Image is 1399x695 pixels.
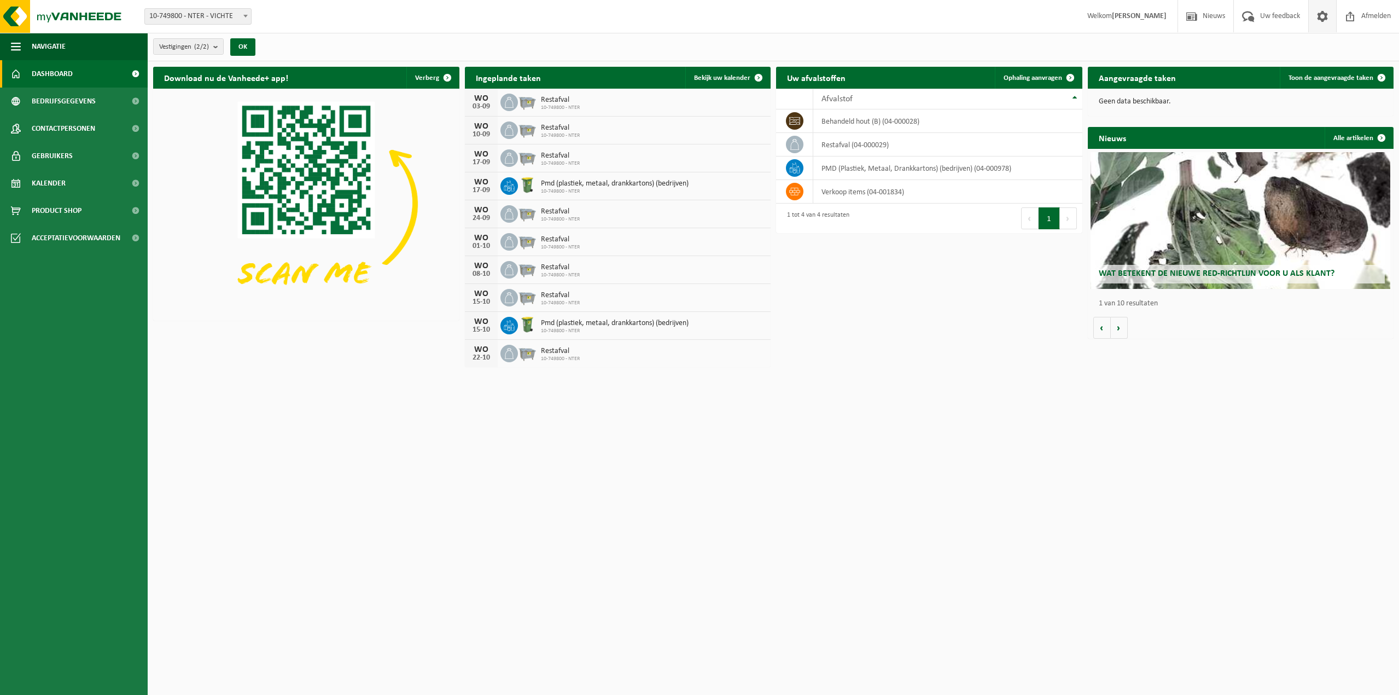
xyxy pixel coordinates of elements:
img: Download de VHEPlus App [153,89,459,318]
div: WO [470,150,492,159]
div: 17-09 [470,159,492,166]
span: Acceptatievoorwaarden [32,224,120,252]
span: 10-749800 - NTER [541,188,689,195]
span: Restafval [541,291,580,300]
span: Product Shop [32,197,81,224]
span: Restafval [541,347,580,356]
a: Ophaling aanvragen [995,67,1081,89]
span: 10-749800 - NTER - VICHTE [145,9,251,24]
span: Pmd (plastiek, metaal, drankkartons) (bedrijven) [541,179,689,188]
h2: Nieuws [1088,127,1137,148]
div: 10-09 [470,131,492,138]
img: WB-0240-HPE-GN-50 [518,315,537,334]
div: WO [470,289,492,298]
div: 22-10 [470,354,492,362]
img: WB-2500-GAL-GY-01 [518,148,537,166]
span: 10-749800 - NTER [541,300,580,306]
a: Alle artikelen [1325,127,1392,149]
span: Vestigingen [159,39,209,55]
div: WO [470,345,492,354]
div: WO [470,178,492,187]
button: Next [1060,207,1077,229]
span: Restafval [541,263,580,272]
span: Bedrijfsgegevens [32,88,96,115]
span: 10-749800 - NTER [541,216,580,223]
span: Dashboard [32,60,73,88]
h2: Ingeplande taken [465,67,552,88]
span: 10-749800 - NTER - VICHTE [144,8,252,25]
span: 10-749800 - NTER [541,132,580,139]
span: Ophaling aanvragen [1004,74,1062,82]
h2: Download nu de Vanheede+ app! [153,67,299,88]
count: (2/2) [194,43,209,50]
span: 10-749800 - NTER [541,160,580,167]
button: Previous [1021,207,1039,229]
div: 15-10 [470,298,492,306]
div: 24-09 [470,215,492,222]
div: 08-10 [470,270,492,278]
span: Toon de aangevraagde taken [1289,74,1373,82]
div: 17-09 [470,187,492,194]
span: 10-749800 - NTER [541,244,580,251]
span: Restafval [541,124,580,132]
span: Verberg [415,74,439,82]
td: verkoop items (04-001834) [813,180,1082,204]
span: Gebruikers [32,142,73,170]
img: WB-2500-GAL-GY-01 [518,92,537,111]
img: WB-2500-GAL-GY-01 [518,343,537,362]
a: Bekijk uw kalender [685,67,770,89]
button: Vorige [1093,317,1111,339]
span: 10-749800 - NTER [541,272,580,279]
h2: Uw afvalstoffen [776,67,856,88]
span: Restafval [541,207,580,216]
td: PMD (Plastiek, Metaal, Drankkartons) (bedrijven) (04-000978) [813,157,1082,180]
span: Contactpersonen [32,115,95,142]
span: 10-749800 - NTER [541,356,580,362]
span: Pmd (plastiek, metaal, drankkartons) (bedrijven) [541,319,689,328]
button: Verberg [406,67,458,89]
div: WO [470,234,492,242]
span: Restafval [541,235,580,244]
p: 1 van 10 resultaten [1099,300,1389,308]
strong: [PERSON_NAME] [1112,12,1167,20]
span: Restafval [541,96,580,105]
div: 01-10 [470,242,492,250]
span: 10-749800 - NTER [541,328,689,334]
p: Geen data beschikbaar. [1099,98,1383,106]
button: 1 [1039,207,1060,229]
span: Kalender [32,170,66,197]
td: restafval (04-000029) [813,133,1082,157]
span: Restafval [541,152,580,160]
img: WB-2500-GAL-GY-01 [518,231,537,250]
button: Volgende [1111,317,1128,339]
img: WB-0240-HPE-GN-50 [518,176,537,194]
td: behandeld hout (B) (04-000028) [813,109,1082,133]
a: Wat betekent de nieuwe RED-richtlijn voor u als klant? [1091,152,1390,289]
div: 15-10 [470,326,492,334]
div: WO [470,317,492,326]
div: 1 tot 4 van 4 resultaten [782,206,849,230]
div: WO [470,262,492,270]
h2: Aangevraagde taken [1088,67,1187,88]
img: WB-2500-GAL-GY-01 [518,287,537,306]
button: OK [230,38,255,56]
a: Toon de aangevraagde taken [1280,67,1392,89]
img: WB-2500-GAL-GY-01 [518,259,537,278]
img: WB-2500-GAL-GY-01 [518,120,537,138]
button: Vestigingen(2/2) [153,38,224,55]
img: WB-2500-GAL-GY-01 [518,204,537,222]
span: Bekijk uw kalender [694,74,750,82]
span: Wat betekent de nieuwe RED-richtlijn voor u als klant? [1099,269,1334,278]
div: WO [470,206,492,215]
span: Afvalstof [821,95,853,103]
span: Navigatie [32,33,66,60]
span: 10-749800 - NTER [541,105,580,111]
div: WO [470,94,492,103]
div: WO [470,122,492,131]
div: 03-09 [470,103,492,111]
